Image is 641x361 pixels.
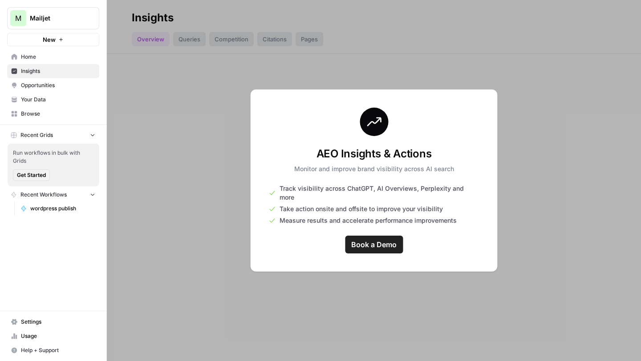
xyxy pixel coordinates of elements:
[43,35,56,44] span: New
[21,332,95,340] span: Usage
[294,164,454,173] p: Monitor and improve brand visibility across AI search
[21,96,95,104] span: Your Data
[345,236,403,253] a: Book a Demo
[21,81,95,89] span: Opportunities
[21,110,95,118] span: Browse
[17,171,46,179] span: Get Started
[13,149,94,165] span: Run workflows in bulk with Grids
[21,318,95,326] span: Settings
[7,315,99,329] a: Settings
[7,188,99,201] button: Recent Workflows
[20,191,67,199] span: Recent Workflows
[7,107,99,121] a: Browse
[7,7,99,29] button: Workspace: Mailjet
[13,169,50,181] button: Get Started
[15,13,21,24] span: M
[30,205,95,213] span: wordpress publish
[21,67,95,75] span: Insights
[7,128,99,142] button: Recent Grids
[280,184,479,202] span: Track visibility across ChatGPT, AI Overviews, Perplexity and more
[16,201,99,216] a: wordpress publish
[21,53,95,61] span: Home
[7,33,99,46] button: New
[280,205,443,213] span: Take action onsite and offsite to improve your visibility
[20,131,53,139] span: Recent Grids
[351,239,397,250] span: Book a Demo
[21,346,95,354] span: Help + Support
[294,147,454,161] h3: AEO Insights & Actions
[7,64,99,78] a: Insights
[7,92,99,107] a: Your Data
[7,329,99,343] a: Usage
[7,78,99,92] a: Opportunities
[280,216,457,225] span: Measure results and accelerate performance improvements
[30,14,84,23] span: Mailjet
[7,50,99,64] a: Home
[7,343,99,357] button: Help + Support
